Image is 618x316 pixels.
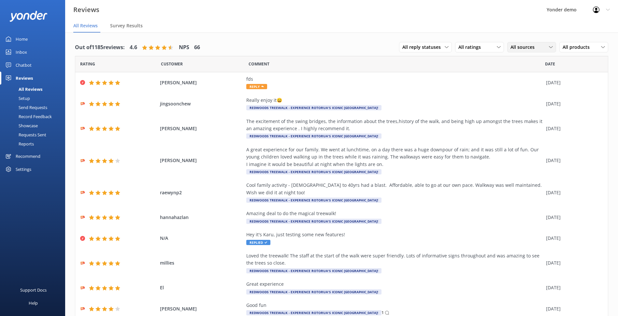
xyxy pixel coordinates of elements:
[20,283,47,296] div: Support Docs
[160,305,243,312] span: [PERSON_NAME]
[75,43,125,52] h4: Out of 1185 reviews:
[110,22,143,29] span: Survey Results
[546,235,600,242] div: [DATE]
[249,61,269,67] span: Question
[546,305,600,312] div: [DATE]
[16,163,31,176] div: Settings
[246,182,543,196] div: Cool family activity - [DEMOGRAPHIC_DATA] to 40yrs had a blast. Affordable, able to go at our own...
[246,118,543,132] div: The excitement of the swing bridges, the information about the trees,history of the walk, and bei...
[16,72,33,85] div: Reviews
[10,11,47,21] img: yonder-white-logo.png
[246,133,381,139] div: Redwoods Treewalk - experience Rotorua's iconic [GEOGRAPHIC_DATA]!
[246,310,381,315] div: Redwoods Treewalk - experience Rotorua's iconic [GEOGRAPHIC_DATA]!
[4,130,65,139] a: Requests Sent
[546,214,600,221] div: [DATE]
[73,5,99,15] h3: Reviews
[246,289,381,295] div: Redwoods Treewalk - experience Rotorua's iconic [GEOGRAPHIC_DATA]!
[246,252,543,267] div: Loved the treewalk! The staff at the start of the walk were super friendly. Lots of informative s...
[246,76,543,83] div: fds
[160,79,243,86] span: [PERSON_NAME]
[160,189,243,196] span: raewynp2
[546,284,600,291] div: [DATE]
[402,44,445,51] span: All reply statuses
[458,44,485,51] span: All ratings
[16,33,28,46] div: Home
[246,302,543,309] div: Good fun
[4,103,47,112] div: Send Requests
[563,44,594,51] span: All products
[246,84,267,89] span: Reply
[546,157,600,164] div: [DATE]
[160,214,243,221] span: hannahazlan
[160,259,243,267] span: millies
[160,284,243,291] span: El
[4,85,65,94] a: All Reviews
[80,61,95,67] span: Date
[4,139,34,148] div: Reports
[546,125,600,132] div: [DATE]
[246,231,543,238] div: Hey it's Karu, just testing some new features!
[4,103,65,112] a: Send Requests
[246,105,381,110] div: Redwoods Treewalk - experience Rotorua's iconic [GEOGRAPHIC_DATA]!
[73,22,98,29] span: All Reviews
[546,100,600,107] div: [DATE]
[16,59,32,72] div: Chatbot
[246,281,543,288] div: Great experience
[130,43,137,52] h4: 4.6
[4,112,65,121] a: Record Feedback
[4,112,52,121] div: Record Feedback
[246,97,543,104] div: Really enjoy it😄
[4,130,46,139] div: Requests Sent
[546,189,600,196] div: [DATE]
[160,235,243,242] span: N/A
[546,259,600,267] div: [DATE]
[545,61,555,67] span: Date
[246,219,381,224] div: Redwoods Treewalk - experience Rotorua's iconic [GEOGRAPHIC_DATA]!
[246,198,381,203] div: Redwoods Treewalk - experience Rotorua's iconic [GEOGRAPHIC_DATA]!
[4,121,38,130] div: Showcase
[246,146,543,168] div: A great experience for our family. We went at lunchtime, on a day there was a huge downpour of ra...
[510,44,539,51] span: All sources
[381,309,384,316] p: 1
[160,100,243,107] span: jingsoonchew
[4,94,30,103] div: Setup
[4,94,65,103] a: Setup
[4,121,65,130] a: Showcase
[246,268,381,273] div: Redwoods Treewalk - experience Rotorua's iconic [GEOGRAPHIC_DATA]!
[246,210,543,217] div: Amazing deal to do the magical treewalk!
[160,157,243,164] span: [PERSON_NAME]
[29,296,38,309] div: Help
[4,139,65,148] a: Reports
[161,61,183,67] span: Date
[160,125,243,132] span: [PERSON_NAME]
[16,46,27,59] div: Inbox
[4,85,42,94] div: All Reviews
[546,79,600,86] div: [DATE]
[194,43,200,52] h4: 66
[16,150,40,163] div: Recommend
[179,43,189,52] h4: NPS
[246,240,270,245] span: Replied
[246,169,381,174] div: Redwoods Treewalk - experience Rotorua's iconic [GEOGRAPHIC_DATA]!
